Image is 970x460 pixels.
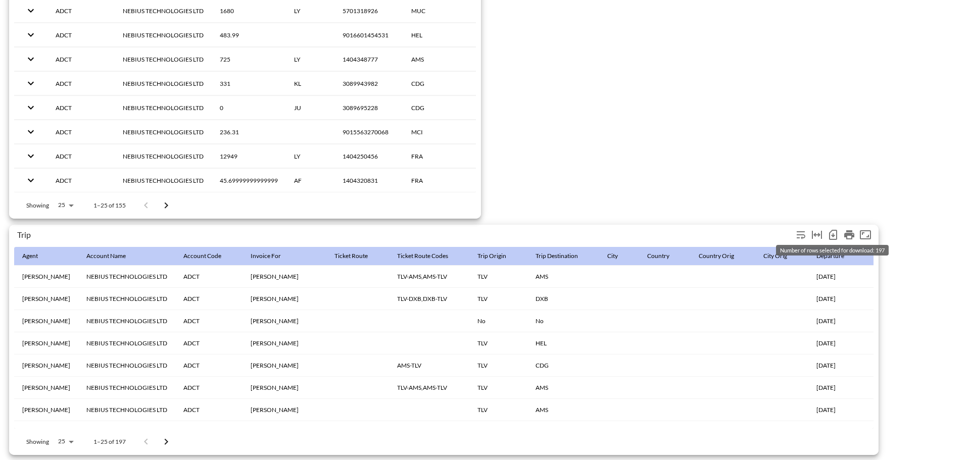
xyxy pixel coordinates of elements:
[53,198,77,212] div: 25
[14,421,78,443] th: Miriam Mor Gez
[26,201,49,210] p: Showing
[403,47,475,71] th: AMS
[93,201,126,210] p: 1–25 of 155
[475,23,534,47] th: 1
[78,332,175,354] th: NEBIUS TECHNOLOGIES LTD
[469,399,527,421] th: TLV
[825,227,841,243] div: Number of rows selected for download: 197
[243,421,326,443] th: Avshalom Ron
[115,47,212,71] th: NEBIUS TECHNOLOGIES LTD
[334,23,403,47] th: 9016601454531
[212,47,286,71] th: 725
[808,288,865,310] th: 04/02/2025
[175,310,243,332] th: ADCT
[175,332,243,354] th: ADCT
[251,250,294,262] span: Invoice For
[78,399,175,421] th: NEBIUS TECHNOLOGIES LTD
[47,47,115,71] th: ADCT
[47,72,115,95] th: ADCT
[78,377,175,399] th: NEBIUS TECHNOLOGIES LTD
[808,310,865,332] th: 17/06/2025
[841,227,857,243] div: Print
[251,250,281,262] div: Invoice For
[334,169,403,192] th: 1404320831
[475,96,534,120] th: 1
[22,75,39,92] button: expand row
[607,250,618,262] div: City
[243,377,326,399] th: Avshalom Ron
[22,147,39,165] button: expand row
[243,399,326,421] th: Sagiv Levy
[22,250,51,262] span: Agent
[865,421,913,443] th: 11/07/2025
[22,123,39,140] button: expand row
[699,250,734,262] div: Country Orig
[47,120,115,144] th: ADCT
[78,421,175,443] th: NEBIUS TECHNOLOGIES LTD
[334,72,403,95] th: 3089943982
[403,144,475,168] th: FRA
[763,250,800,262] span: City Orig
[212,23,286,47] th: 483.99
[403,96,475,120] th: CDG
[22,26,39,43] button: expand row
[808,354,865,377] th: 18/07/2025
[78,266,175,288] th: NEBIUS TECHNOLOGIES LTD
[243,288,326,310] th: Ramiroman Chernin
[469,377,527,399] th: TLV
[865,332,913,354] th: 08/07/2025
[183,250,234,262] span: Account Code
[22,99,39,116] button: expand row
[334,120,403,144] th: 9015563270068
[115,144,212,168] th: NEBIUS TECHNOLOGIES LTD
[469,354,527,377] th: TLV
[212,120,286,144] th: 236.31
[286,144,334,168] th: LY
[334,96,403,120] th: 3089695228
[47,23,115,47] th: ADCT
[865,266,913,288] th: 30/01/2025
[14,377,78,399] th: Miriam Mor Gez
[527,421,599,443] th: HEL
[286,169,334,192] th: AF
[469,421,527,443] th: TLV
[156,195,176,216] button: Go to next page
[469,310,527,332] th: No
[334,47,403,71] th: 1404348777
[14,354,78,377] th: Miriam Mor Gez
[389,354,469,377] th: AMS-TLV
[212,169,286,192] th: 45.69999999999999
[243,310,326,332] th: Sagiv Levy
[403,23,475,47] th: HEL
[397,250,461,262] span: Ticket Route Codes
[469,266,527,288] th: TLV
[22,250,38,262] div: Agent
[865,399,913,421] th: 14/06/2025
[14,399,78,421] th: Miriam Mor Gez
[286,47,334,71] th: LY
[115,169,212,192] th: NEBIUS TECHNOLOGIES LTD
[389,288,469,310] th: TLV-DXB,DXB-TLV
[14,266,78,288] th: Miriam Mor Gez
[808,332,865,354] th: 06/07/2025
[175,421,243,443] th: ADCT
[26,437,49,446] p: Showing
[175,377,243,399] th: ADCT
[22,50,39,68] button: expand row
[475,144,534,168] th: 1
[14,332,78,354] th: Miriam Mor Gez
[93,437,126,446] p: 1–25 of 197
[809,227,825,243] div: Toggle table layout between fixed and auto (default: auto)
[156,432,176,452] button: Go to next page
[14,310,78,332] th: Miriam Mor Gez
[212,72,286,95] th: 331
[647,250,683,262] span: Country
[403,169,475,192] th: FRA
[183,250,221,262] div: Account Code
[865,377,913,399] th: 23/05/2025
[475,169,534,192] th: 2
[78,354,175,377] th: NEBIUS TECHNOLOGIES LTD
[78,288,175,310] th: NEBIUS TECHNOLOGIES LTD
[212,96,286,120] th: 0
[334,250,368,262] div: Ticket Route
